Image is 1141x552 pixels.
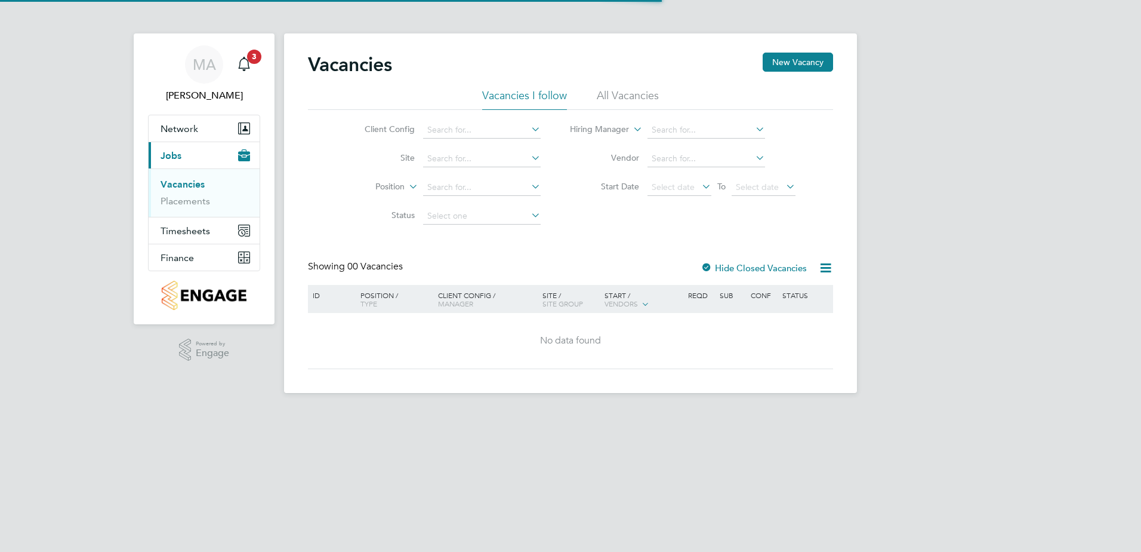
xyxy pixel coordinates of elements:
[232,45,256,84] a: 3
[597,88,659,110] li: All Vacancies
[346,210,415,220] label: Status
[423,179,541,196] input: Search for...
[336,181,405,193] label: Position
[149,168,260,217] div: Jobs
[560,124,629,136] label: Hiring Manager
[162,281,246,310] img: countryside-properties-logo-retina.png
[196,339,229,349] span: Powered by
[148,281,260,310] a: Go to home page
[310,335,831,347] div: No data found
[701,262,807,274] label: Hide Closed Vacancies
[570,152,639,163] label: Vendor
[161,252,194,263] span: Finance
[647,122,765,139] input: Search for...
[308,53,392,76] h2: Vacancies
[161,195,210,207] a: Placements
[605,299,638,308] span: Vendors
[149,244,260,271] button: Finance
[685,285,716,305] div: Reqd
[161,150,181,161] span: Jobs
[602,285,685,315] div: Start /
[438,299,473,308] span: Manager
[763,53,833,72] button: New Vacancy
[717,285,748,305] div: Sub
[647,151,765,167] input: Search for...
[148,88,260,103] span: Michael Adamson
[351,285,435,314] div: Position /
[149,142,260,168] button: Jobs
[134,33,275,324] nav: Main navigation
[308,260,405,273] div: Showing
[779,285,831,305] div: Status
[193,57,216,72] span: MA
[652,182,695,192] span: Select date
[435,285,539,314] div: Client Config /
[539,285,602,314] div: Site /
[423,151,541,167] input: Search for...
[310,285,351,305] div: ID
[161,225,210,237] span: Timesheets
[161,123,198,134] span: Network
[149,217,260,244] button: Timesheets
[542,299,583,308] span: Site Group
[148,45,260,103] a: MA[PERSON_NAME]
[736,182,779,192] span: Select date
[149,115,260,142] button: Network
[360,299,377,308] span: Type
[482,88,567,110] li: Vacancies I follow
[423,208,541,225] input: Select one
[748,285,779,305] div: Conf
[346,124,415,134] label: Client Config
[714,179,729,194] span: To
[179,339,230,361] a: Powered byEngage
[196,348,229,358] span: Engage
[423,122,541,139] input: Search for...
[570,181,639,192] label: Start Date
[347,260,403,272] span: 00 Vacancies
[346,152,415,163] label: Site
[247,50,261,64] span: 3
[161,179,205,190] a: Vacancies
